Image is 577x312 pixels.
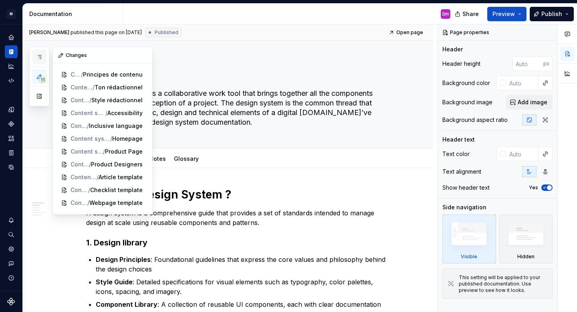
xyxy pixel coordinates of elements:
[71,135,110,143] span: Content system / Page guidelines
[442,215,496,263] div: Visible
[58,120,147,132] a: Content system / Directives éditoriales/Inclusive language
[506,76,539,90] input: Auto
[110,135,112,143] span: /
[96,278,133,286] strong: Style Guide
[97,173,99,181] span: /
[518,98,547,106] span: Add image
[89,199,143,207] span: Webpage template
[96,255,389,274] p: : Foundational guidelines that express the core values and philosophy behind the design choices
[461,253,477,260] div: Visible
[506,95,553,109] button: Add image
[5,31,18,44] div: Home
[462,10,479,18] span: Share
[71,199,87,207] span: Content system / Templates
[442,184,490,192] div: Show header text
[171,150,202,167] div: Glossary
[442,168,481,176] div: Text alignment
[112,135,143,143] span: Homepage
[71,173,97,181] span: Content system / Templates
[86,208,389,227] p: A design system is a comprehensive guide that provides a set of standards intended to manage desi...
[96,277,389,296] p: : Detailed specifications for visual elements such as typography, color palettes, icons, spacing,...
[71,83,93,91] span: Content system / Directives éditoriales
[58,68,147,81] a: Content system / Directives éditoriales/Principes de contenu
[88,186,90,194] span: /
[103,148,105,156] span: /
[5,45,18,58] div: Documentation
[58,132,147,145] a: Content system / Page guidelines/Homepage
[91,160,143,168] span: Product Designers
[58,184,147,197] a: Content system / Templates/Checklist template
[5,74,18,87] a: Code automation
[29,10,119,18] div: Documentation
[5,103,18,116] a: Design tokens
[442,11,449,17] div: DH
[396,29,423,36] span: Open page
[2,5,21,22] button: M
[87,199,89,207] span: /
[96,300,389,309] p: : A collection of reusable UI components, each with clear documentation
[442,98,492,106] div: Background image
[442,203,486,211] div: Side navigation
[87,122,89,130] span: /
[5,243,18,255] a: Settings
[85,87,387,129] textarea: The design system is a collaborative work tool that brings together all the components required f...
[99,173,143,181] span: Article template
[541,10,562,18] span: Publish
[71,148,103,156] span: Content system / Page guidelines
[487,7,527,21] button: Preview
[5,228,18,241] button: Search ⌘K
[5,161,18,174] a: Data sources
[58,107,147,120] a: Content system / Directives éditoriales/Accessibility
[93,83,95,91] span: /
[442,60,480,68] div: Header height
[71,160,89,168] span: Content system / Content Writing Checklists
[71,109,105,117] span: Content system / Directives éditoriales
[107,109,143,117] span: Accessibility
[5,257,18,270] button: Contact support
[543,61,549,67] p: px
[58,94,147,107] a: Content system / Directives éditoriales/Style rédactionnel
[5,146,18,159] a: Storybook stories
[155,29,178,36] span: Published
[442,79,490,87] div: Background color
[58,197,147,209] a: Content system / Templates/Webpage template
[71,186,88,194] span: Content system / Templates
[386,27,427,38] a: Open page
[499,215,553,263] div: Hidden
[451,7,484,21] button: Share
[442,150,470,158] div: Text color
[5,118,18,130] a: Components
[5,214,18,227] div: Notifications
[91,96,143,104] span: Style rédactionnel
[89,122,143,130] span: Inclusive language
[58,171,147,184] a: Content system / Templates/Article template
[39,77,46,83] span: 11
[29,29,69,36] span: [PERSON_NAME]
[86,237,389,248] h3: 1. Design library
[174,155,199,162] a: Glossary
[83,71,143,79] span: Principes de contenu
[58,158,147,171] a: Content system / Content Writing Checklists/Product Designers
[58,81,147,94] a: Content system / Directives éditoriales/Ton rédactionnel
[7,298,15,306] svg: Supernova Logo
[71,96,89,104] span: Content system / Directives éditoriales
[529,184,538,191] label: Yes
[442,136,475,144] div: Header text
[96,255,151,263] strong: Design Principles
[89,160,91,168] span: /
[85,66,387,85] textarea: Overview
[81,71,83,79] span: /
[96,300,157,308] strong: Component Library
[5,60,18,73] a: Analytics
[95,83,143,91] span: Ton rédactionnel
